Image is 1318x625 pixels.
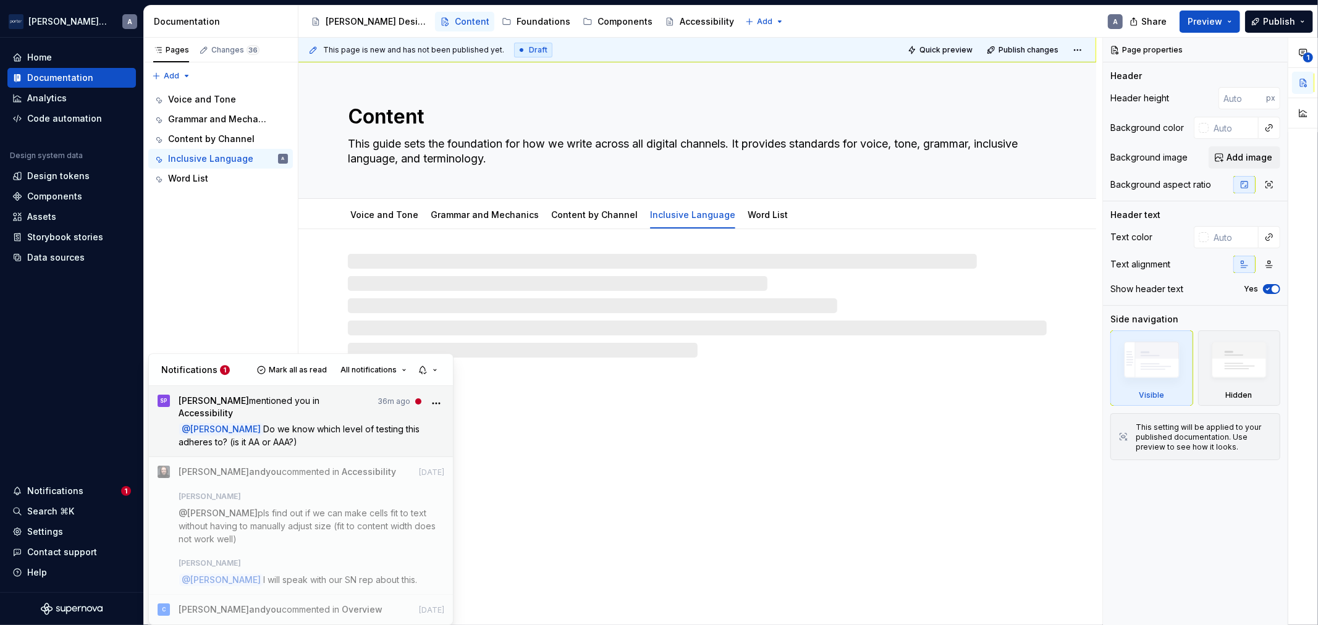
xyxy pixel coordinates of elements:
span: [PERSON_NAME] [190,424,261,434]
span: Do we know which level of testing this adheres to? (is it AA or AAA?) [179,424,422,447]
span: [PERSON_NAME] [179,604,250,615]
span: @ [179,508,258,518]
span: [PERSON_NAME] [179,558,242,568]
button: Mark all as read [253,361,332,379]
span: Overview [342,604,383,615]
p: Notifications [161,364,218,376]
div: SP [161,395,167,407]
span: [PERSON_NAME] [179,492,242,501]
span: pls find out if we can make cells fit to text without having to manually adjust size (fit to cont... [179,508,439,544]
span: Accessibility [342,466,397,477]
button: All notifications [335,361,412,379]
span: I will speak with our SN rep about this. [263,574,417,585]
span: [PERSON_NAME] [190,574,261,585]
span: you [266,466,282,477]
span: [PERSON_NAME] [188,508,258,518]
span: commented in [179,466,397,482]
span: Mark all as read [269,365,327,375]
span: 1 [220,365,230,375]
span: [PERSON_NAME] [179,466,250,477]
span: Accessibility [179,408,234,418]
img: Teunis Vorsteveld [158,466,170,478]
time: 7/28/2025, 1:20 PM [419,604,444,616]
span: you [266,604,282,615]
span: commented in [179,603,383,620]
time: 7/29/2025, 2:54 PM [419,466,444,479]
button: More [428,395,444,411]
span: @ [179,423,263,435]
span: @ [179,574,263,586]
span: [PERSON_NAME] [179,395,250,406]
span: mentioned you in [179,395,372,419]
div: C [162,603,166,616]
time: 8/27/2025, 2:00 PM [378,395,411,408]
span: All notifications [340,365,397,375]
